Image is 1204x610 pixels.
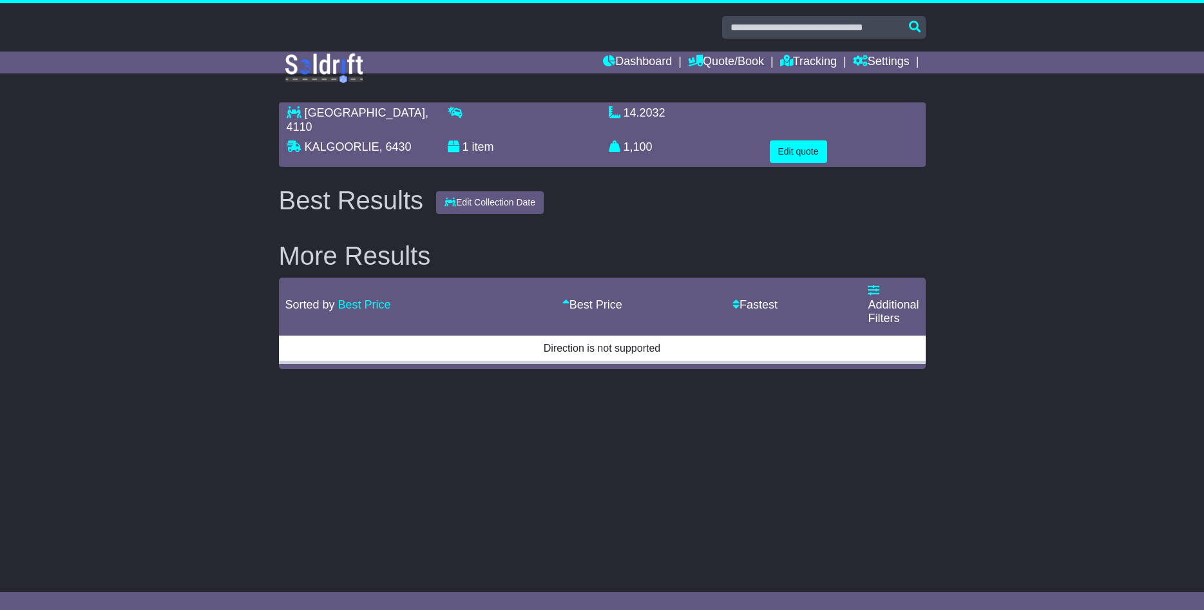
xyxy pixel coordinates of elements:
a: Best Price [562,298,622,311]
a: Additional Filters [868,284,919,325]
div: Best Results [272,186,430,214]
span: [GEOGRAPHIC_DATA] [305,106,425,119]
span: , 6430 [379,140,412,153]
span: 1,100 [624,140,653,153]
h2: More Results [279,242,926,270]
span: KALGOORLIE [305,140,379,153]
button: Edit Collection Date [436,191,544,214]
a: Fastest [732,298,778,311]
span: , 4110 [287,106,428,133]
span: Sorted by [285,298,335,311]
a: Best Price [338,298,391,311]
span: item [472,140,494,153]
a: Tracking [780,52,837,73]
a: Quote/Book [688,52,764,73]
span: 14.2032 [624,106,665,119]
a: Settings [853,52,910,73]
button: Edit quote [770,140,827,163]
a: Dashboard [603,52,672,73]
span: 1 [463,140,469,153]
td: Direction is not supported [279,334,926,362]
